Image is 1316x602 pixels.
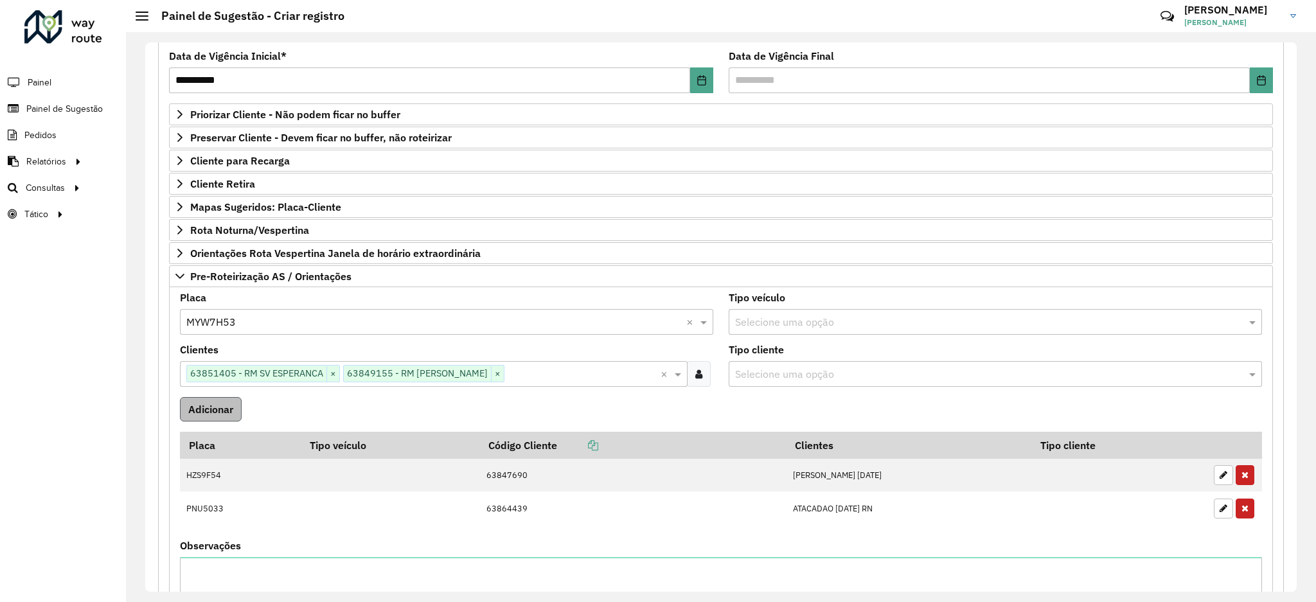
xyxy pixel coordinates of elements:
[24,208,48,221] span: Tático
[169,103,1273,125] a: Priorizar Cliente - Não podem ficar no buffer
[1184,17,1281,28] span: [PERSON_NAME]
[479,432,786,459] th: Código Cliente
[190,179,255,189] span: Cliente Retira
[491,366,504,382] span: ×
[26,181,65,195] span: Consultas
[326,366,339,382] span: ×
[180,290,206,305] label: Placa
[180,459,301,492] td: HZS9F54
[786,432,1031,459] th: Clientes
[190,109,400,120] span: Priorizar Cliente - Não podem ficar no buffer
[557,439,598,452] a: Copiar
[180,397,242,421] button: Adicionar
[690,67,713,93] button: Choose Date
[1032,432,1207,459] th: Tipo cliente
[169,265,1273,287] a: Pre-Roteirização AS / Orientações
[479,459,786,492] td: 63847690
[180,538,241,553] label: Observações
[180,432,301,459] th: Placa
[190,248,481,258] span: Orientações Rota Vespertina Janela de horário extraordinária
[344,366,491,381] span: 63849155 - RM [PERSON_NAME]
[190,271,351,281] span: Pre-Roteirização AS / Orientações
[169,127,1273,148] a: Preservar Cliente - Devem ficar no buffer, não roteirizar
[26,155,66,168] span: Relatórios
[1250,67,1273,93] button: Choose Date
[190,132,452,143] span: Preservar Cliente - Devem ficar no buffer, não roteirizar
[169,196,1273,218] a: Mapas Sugeridos: Placa-Cliente
[729,342,784,357] label: Tipo cliente
[686,314,697,330] span: Clear all
[169,48,287,64] label: Data de Vigência Inicial
[786,491,1031,525] td: ATACADAO [DATE] RN
[169,173,1273,195] a: Cliente Retira
[26,102,103,116] span: Painel de Sugestão
[786,459,1031,492] td: [PERSON_NAME] [DATE]
[301,432,480,459] th: Tipo veículo
[169,242,1273,264] a: Orientações Rota Vespertina Janela de horário extraordinária
[180,491,301,525] td: PNU5033
[190,155,290,166] span: Cliente para Recarga
[24,128,57,142] span: Pedidos
[661,366,671,382] span: Clear all
[1184,4,1281,16] h3: [PERSON_NAME]
[1153,3,1181,30] a: Contato Rápido
[190,202,341,212] span: Mapas Sugeridos: Placa-Cliente
[729,290,785,305] label: Tipo veículo
[729,48,834,64] label: Data de Vigência Final
[187,366,326,381] span: 63851405 - RM SV ESPERANCA
[180,342,218,357] label: Clientes
[190,225,309,235] span: Rota Noturna/Vespertina
[169,150,1273,172] a: Cliente para Recarga
[479,491,786,525] td: 63864439
[28,76,51,89] span: Painel
[148,9,344,23] h2: Painel de Sugestão - Criar registro
[169,219,1273,241] a: Rota Noturna/Vespertina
